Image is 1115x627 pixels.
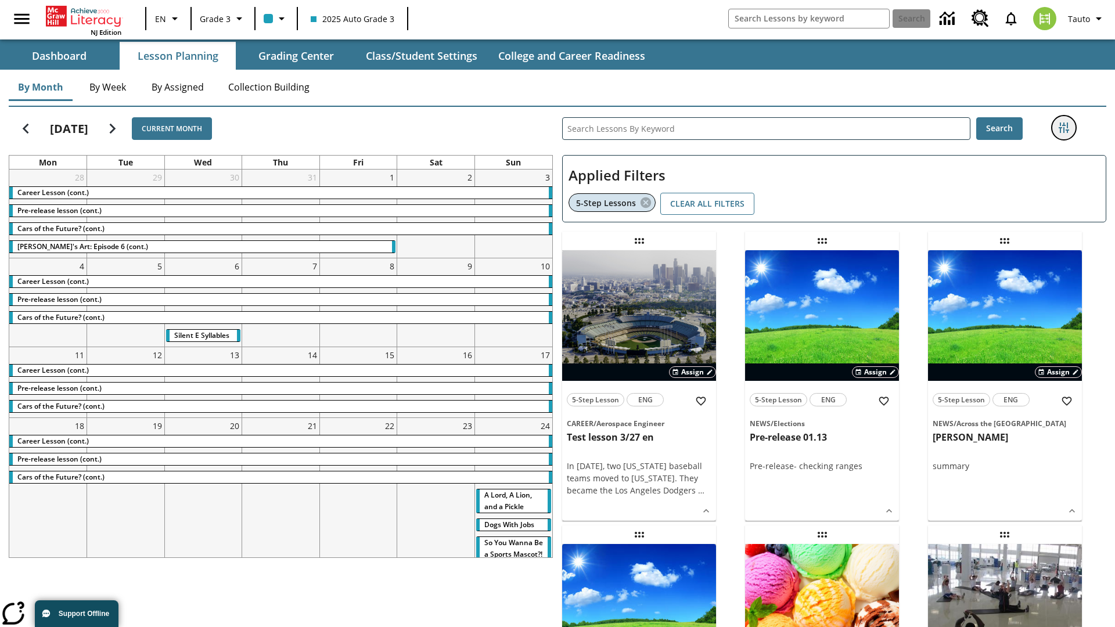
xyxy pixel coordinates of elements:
div: Draggable lesson: Test pre-release 21 [995,525,1014,544]
a: August 15, 2025 [383,347,397,363]
div: Draggable lesson: Pre-release 01.13 [813,232,832,250]
a: August 10, 2025 [538,258,552,274]
span: News [750,419,771,428]
button: Class/Student Settings [357,42,487,70]
a: August 12, 2025 [150,347,164,363]
button: Grade: Grade 3, Select a grade [195,8,251,29]
span: Career [567,419,594,428]
span: ENG [821,394,836,406]
div: Career Lesson (cont.) [9,365,552,376]
td: August 15, 2025 [319,347,397,417]
span: Career Lesson (cont.) [17,365,89,375]
td: August 1, 2025 [319,170,397,258]
td: August 21, 2025 [242,417,320,624]
span: Tauto [1068,13,1090,25]
td: August 7, 2025 [242,258,320,347]
a: August 6, 2025 [232,258,242,274]
span: 5-Step Lessons [576,197,636,208]
span: 2025 Auto Grade 3 [311,13,394,25]
td: August 4, 2025 [9,258,87,347]
button: ENG [810,393,847,406]
td: August 9, 2025 [397,258,475,347]
div: Draggable lesson: Test lesson 3/27 en [630,232,649,250]
div: lesson details [745,250,899,521]
div: Silent E Syllables [166,330,241,341]
span: Cars of the Future? (cont.) [17,224,105,233]
td: August 18, 2025 [9,417,87,624]
button: Grading Center [238,42,354,70]
span: Aerospace Engineer [596,419,664,428]
span: Topic: News/Elections [750,417,894,430]
td: July 30, 2025 [164,170,242,258]
a: August 24, 2025 [538,418,552,434]
td: August 11, 2025 [9,347,87,417]
td: August 3, 2025 [474,170,552,258]
h3: olga inkwell [933,431,1077,444]
button: Add to Favorites [690,391,711,412]
a: Wednesday [192,156,214,169]
h3: Test lesson 3/27 en [567,431,711,444]
button: Add to Favorites [873,391,894,412]
button: Next [98,114,127,143]
button: 5-Step Lesson [567,393,624,406]
span: ENG [1003,394,1018,406]
button: Filters Side menu [1052,116,1076,139]
td: August 12, 2025 [87,347,165,417]
div: Cars of the Future? (cont.) [9,401,552,412]
div: Cars of the Future? (cont.) [9,312,552,323]
button: Previous [11,114,41,143]
span: So You Wanna Be a Sports Mascot?! [484,538,543,559]
button: Language: EN, Select a language [150,8,187,29]
span: Career Lesson (cont.) [17,188,89,197]
button: Class color is light blue. Change class color [259,8,293,29]
a: July 31, 2025 [305,170,319,185]
div: Pre-release lesson (cont.) [9,453,552,465]
td: August 8, 2025 [319,258,397,347]
div: In [DATE], two [US_STATE] baseball teams moved to [US_STATE]. They became the Los Angeles Dodgers [567,460,711,496]
div: Career Lesson (cont.) [9,187,552,199]
a: August 3, 2025 [543,170,552,185]
button: Search [976,117,1023,140]
td: August 16, 2025 [397,347,475,417]
span: Pre-release lesson (cont.) [17,383,102,393]
td: August 19, 2025 [87,417,165,624]
a: August 5, 2025 [155,258,164,274]
a: August 13, 2025 [228,347,242,363]
button: Profile/Settings [1063,8,1110,29]
a: August 4, 2025 [77,258,87,274]
a: August 9, 2025 [465,258,474,274]
span: / [771,419,774,428]
div: Pre-release lesson (cont.) [9,294,552,305]
span: Topic: Career/Aerospace Engineer [567,417,711,430]
a: August 19, 2025 [150,418,164,434]
td: August 5, 2025 [87,258,165,347]
button: Select a new avatar [1026,3,1063,34]
div: Draggable lesson: Ready step order [630,525,649,544]
span: News [933,419,954,428]
button: Clear All Filters [660,193,754,215]
a: August 7, 2025 [310,258,319,274]
button: ENG [627,393,664,406]
span: Support Offline [59,610,109,618]
input: Search Lessons By Keyword [563,118,970,139]
a: August 20, 2025 [228,418,242,434]
div: Dogs With Jobs [476,519,551,531]
td: August 24, 2025 [474,417,552,624]
a: August 14, 2025 [305,347,319,363]
span: … [698,485,704,496]
a: Saturday [427,156,445,169]
a: August 17, 2025 [538,347,552,363]
div: Home [46,3,121,37]
button: Assign Choose Dates [852,366,899,378]
h2: Applied Filters [569,161,1100,190]
button: Add to Favorites [1056,391,1077,412]
td: July 28, 2025 [9,170,87,258]
div: Cars of the Future? (cont.) [9,223,552,235]
td: August 10, 2025 [474,258,552,347]
div: Pre-release- checking ranges [750,460,894,472]
span: Career Lesson (cont.) [17,436,89,446]
a: July 29, 2025 [150,170,164,185]
div: summary [933,460,1077,472]
a: August 16, 2025 [461,347,474,363]
span: Assign [864,367,887,377]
